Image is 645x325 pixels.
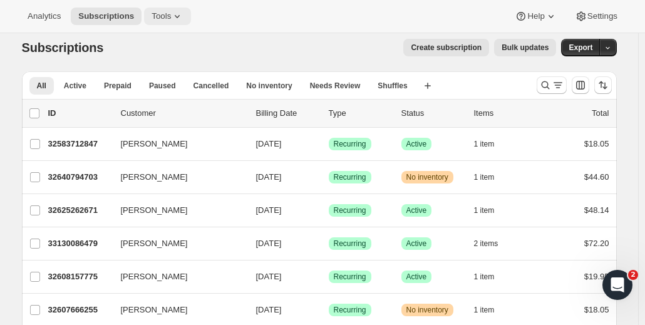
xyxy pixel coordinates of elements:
span: [DATE] [256,272,282,281]
span: Active [406,272,427,282]
button: [PERSON_NAME] [113,300,239,320]
span: 2 items [474,239,498,249]
span: [DATE] [256,172,282,182]
button: [PERSON_NAME] [113,167,239,187]
div: 32640794703[PERSON_NAME][DATE]SuccessRecurringWarningNo inventory1 item$44.60 [48,168,609,186]
span: Recurring [334,272,366,282]
span: Subscriptions [22,41,104,54]
span: Active [64,81,86,91]
button: [PERSON_NAME] [113,134,239,154]
span: $19.95 [584,272,609,281]
span: $72.20 [584,239,609,248]
span: Recurring [334,205,366,215]
button: [PERSON_NAME] [113,234,239,254]
span: No inventory [406,172,448,182]
span: All [37,81,46,91]
span: [DATE] [256,239,282,248]
span: Settings [587,11,617,21]
span: No inventory [246,81,292,91]
button: Settings [567,8,625,25]
div: Type [329,107,391,120]
span: Recurring [334,139,366,149]
iframe: Intercom live chat [602,270,632,300]
span: Active [406,139,427,149]
p: 32607666255 [48,304,111,316]
span: Cancelled [194,81,229,91]
span: Active [406,239,427,249]
p: 32625262671 [48,204,111,217]
button: [PERSON_NAME] [113,267,239,287]
span: [PERSON_NAME] [121,271,188,283]
span: Recurring [334,172,366,182]
span: 1 item [474,305,495,315]
span: [DATE] [256,139,282,148]
p: Status [401,107,464,120]
span: Recurring [334,239,366,249]
span: [PERSON_NAME] [121,237,188,250]
span: Create subscription [411,43,482,53]
span: $44.60 [584,172,609,182]
button: Help [507,8,564,25]
span: 1 item [474,272,495,282]
p: 33130086479 [48,237,111,250]
span: Prepaid [104,81,132,91]
span: $18.05 [584,139,609,148]
p: 32583712847 [48,138,111,150]
button: Export [561,39,600,56]
span: $48.14 [584,205,609,215]
span: [DATE] [256,205,282,215]
div: 32607666255[PERSON_NAME][DATE]SuccessRecurringWarningNo inventory1 item$18.05 [48,301,609,319]
button: Analytics [20,8,68,25]
button: [PERSON_NAME] [113,200,239,220]
div: 33130086479[PERSON_NAME][DATE]SuccessRecurringSuccessActive2 items$72.20 [48,235,609,252]
span: Export [569,43,592,53]
span: [PERSON_NAME] [121,304,188,316]
button: 1 item [474,301,508,319]
button: 1 item [474,268,508,286]
button: Subscriptions [71,8,142,25]
button: Tools [144,8,191,25]
span: No inventory [406,305,448,315]
button: Bulk updates [494,39,556,56]
p: 32608157775 [48,271,111,283]
span: Active [406,205,427,215]
span: [PERSON_NAME] [121,171,188,183]
span: Subscriptions [78,11,134,21]
button: Search and filter results [537,76,567,94]
span: [PERSON_NAME] [121,138,188,150]
span: [PERSON_NAME] [121,204,188,217]
span: $18.05 [584,305,609,314]
button: 2 items [474,235,512,252]
span: Tools [152,11,171,21]
span: Needs Review [310,81,361,91]
div: 32583712847[PERSON_NAME][DATE]SuccessRecurringSuccessActive1 item$18.05 [48,135,609,153]
p: Total [592,107,609,120]
button: Customize table column order and visibility [572,76,589,94]
span: 1 item [474,205,495,215]
span: Paused [149,81,176,91]
p: Billing Date [256,107,319,120]
button: 1 item [474,135,508,153]
button: Create subscription [403,39,489,56]
button: Sort the results [594,76,612,94]
span: [DATE] [256,305,282,314]
p: ID [48,107,111,120]
span: Help [527,11,544,21]
p: Customer [121,107,246,120]
div: 32625262671[PERSON_NAME][DATE]SuccessRecurringSuccessActive1 item$48.14 [48,202,609,219]
span: 1 item [474,139,495,149]
span: Bulk updates [502,43,549,53]
span: Shuffles [378,81,407,91]
p: 32640794703 [48,171,111,183]
div: 32608157775[PERSON_NAME][DATE]SuccessRecurringSuccessActive1 item$19.95 [48,268,609,286]
button: 1 item [474,202,508,219]
span: Analytics [28,11,61,21]
button: Create new view [418,77,438,95]
div: IDCustomerBilling DateTypeStatusItemsTotal [48,107,609,120]
span: Recurring [334,305,366,315]
span: 1 item [474,172,495,182]
div: Items [474,107,537,120]
button: 1 item [474,168,508,186]
span: 2 [628,270,638,280]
